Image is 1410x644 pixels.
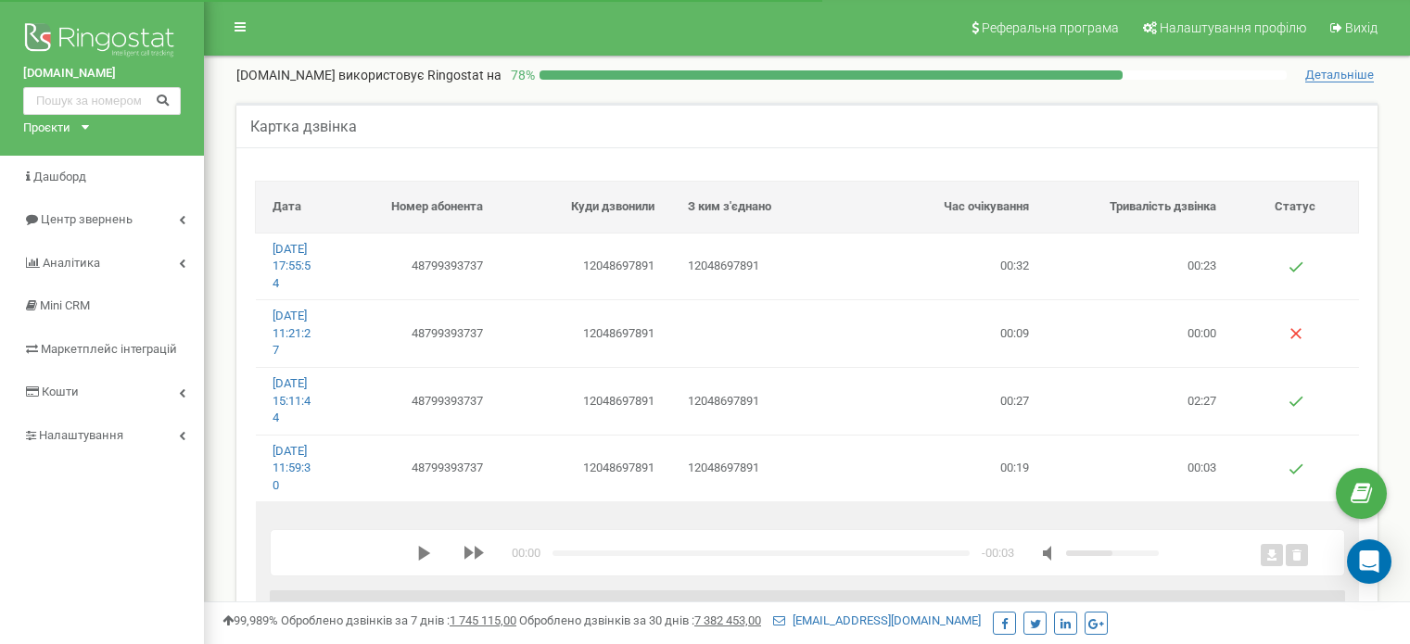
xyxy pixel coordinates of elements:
[502,66,540,84] p: 78 %
[500,300,671,367] td: 12048697891
[23,87,181,115] input: Пошук за номером
[23,19,181,65] img: Ringostat logo
[42,385,79,398] span: Кошти
[328,367,500,434] td: 48799393737
[858,367,1046,434] td: 00:27
[1289,326,1303,341] img: Немає відповіді
[222,613,278,627] span: 99,989%
[773,613,981,627] a: [EMAIL_ADDRESS][DOMAIN_NAME]
[270,590,1345,632] h3: Коментарі
[23,65,181,82] a: [DOMAIN_NAME]
[671,435,858,501] td: 12048697891
[273,309,311,357] a: [DATE] 11:21:27
[500,435,671,501] td: 12048697891
[281,613,516,627] span: Оброблено дзвінків за 7 днів :
[41,212,133,226] span: Центр звернень
[417,544,1159,562] div: media player
[671,367,858,434] td: 12048697891
[1046,300,1233,367] td: 00:00
[39,428,123,442] span: Налаштування
[858,182,1046,234] th: Час очікування
[41,342,177,356] span: Маркетплейс інтеграцій
[273,242,311,290] a: [DATE] 17:55:54
[1160,20,1306,35] span: Налаштування профілю
[1289,259,1303,274] img: Успішний
[858,300,1046,367] td: 00:09
[273,444,311,492] a: [DATE] 11:59:30
[858,233,1046,299] td: 00:32
[694,613,761,627] u: 7 382 453,00
[500,182,671,234] th: Куди дзвонили
[338,68,502,82] span: використовує Ringostat на
[1347,539,1391,584] div: Open Intercom Messenger
[40,298,90,312] span: Mini CRM
[1046,367,1233,434] td: 02:27
[1233,182,1359,234] th: Статус
[1046,182,1233,234] th: Тривалість дзвінка
[500,233,671,299] td: 12048697891
[858,435,1046,501] td: 00:19
[256,182,328,234] th: Дата
[982,20,1119,35] span: Реферальна програма
[1046,233,1233,299] td: 00:23
[33,170,86,183] span: Дашборд
[671,233,858,299] td: 12048697891
[671,182,858,234] th: З ким з'єднано
[43,256,100,270] span: Аналiтика
[328,233,500,299] td: 48799393737
[1305,68,1374,82] span: Детальніше
[1046,435,1233,501] td: 00:03
[236,66,502,84] p: [DOMAIN_NAME]
[273,376,311,424] a: [DATE] 15:11:44
[982,545,1014,562] div: duration
[1289,394,1303,409] img: Успішний
[1289,461,1303,476] img: Успішний
[328,435,500,501] td: 48799393737
[328,182,500,234] th: Номер абонента
[500,367,671,434] td: 12048697891
[1345,20,1378,35] span: Вихід
[23,120,70,137] div: Проєкти
[250,119,357,135] h5: Картка дзвінка
[328,300,500,367] td: 48799393737
[512,545,540,562] div: time
[450,613,516,627] u: 1 745 115,00
[519,613,761,627] span: Оброблено дзвінків за 30 днів :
